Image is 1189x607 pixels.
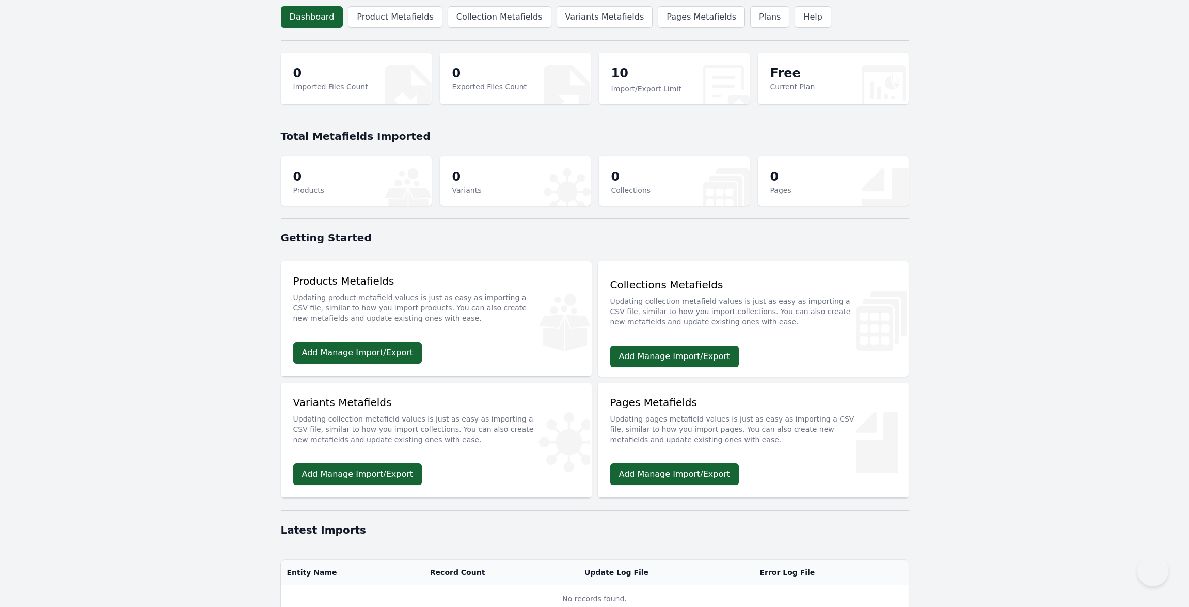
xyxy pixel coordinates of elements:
[770,82,815,92] p: Current Plan
[610,395,896,451] div: Pages Metafields
[293,185,324,195] p: Products
[293,395,579,451] div: Variants Metafields
[293,65,368,82] p: 0
[770,168,791,185] p: 0
[611,185,651,195] p: Collections
[448,6,551,28] a: Collection Metafields
[293,168,324,185] p: 0
[750,6,789,28] a: Plans
[610,463,739,485] a: Add Manage Import/Export
[293,463,422,485] a: Add Manage Import/Export
[610,410,896,445] p: Updating pages metafield values is just as easy as importing a CSV file, similar to how you impor...
[611,84,681,94] p: Import/Export Limit
[293,288,579,323] p: Updating product metafield values is just as easy as importing a CSV file, similar to how you imp...
[293,82,368,92] p: Imported Files Count
[610,346,739,367] a: Add Manage Import/Export
[611,65,681,84] p: 10
[610,277,896,333] div: Collections Metafields
[281,560,424,585] th: Entity Name
[452,168,482,185] p: 0
[795,6,831,28] a: Help
[281,523,909,537] h1: Latest Imports
[610,292,896,327] p: Updating collection metafield values is just as easy as importing a CSV file, similar to how you ...
[348,6,442,28] a: Product Metafields
[452,82,527,92] p: Exported Files Count
[452,65,527,82] p: 0
[770,185,791,195] p: Pages
[452,185,482,195] p: Variants
[293,274,579,330] div: Products Metafields
[1137,555,1168,586] iframe: Toggle Customer Support
[424,560,578,585] th: Record Count
[281,6,343,28] a: Dashboard
[753,560,908,585] th: Error Log File
[770,65,815,82] p: Free
[293,342,422,364] a: Add Manage Import/Export
[557,6,653,28] a: Variants Metafields
[578,560,753,585] th: Update Log File
[611,168,651,185] p: 0
[293,410,579,445] p: Updating collection metafield values is just as easy as importing a CSV file, similar to how you ...
[281,230,909,245] h1: Getting Started
[658,6,745,28] a: Pages Metafields
[281,129,909,144] h1: Total Metafields Imported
